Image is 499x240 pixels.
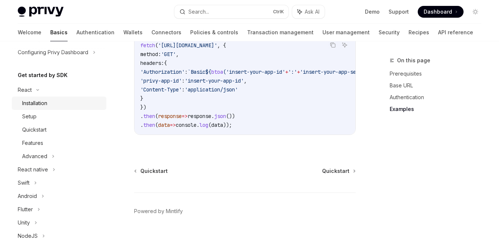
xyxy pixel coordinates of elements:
a: Authentication [390,91,487,103]
button: Search...CtrlK [174,5,289,18]
a: Welcome [18,24,41,41]
a: Support [389,8,409,15]
span: . [211,113,214,119]
a: Demo [365,8,380,15]
span: : [185,69,188,75]
img: light logo [18,7,64,17]
span: btoa [211,69,223,75]
span: ( [208,122,211,128]
div: Search... [188,7,209,16]
span: 'Content-Type' [140,86,182,93]
a: Policies & controls [190,24,238,41]
div: React native [18,165,48,174]
span: } [140,95,143,102]
span: 'Authorization' [140,69,185,75]
span: ()) [226,113,235,119]
span: then [143,122,155,128]
button: Toggle dark mode [469,6,481,18]
div: Features [22,139,43,147]
span: 'insert-your-app-id' [226,69,285,75]
a: Features [12,136,106,150]
a: Quickstart [322,167,355,175]
span: 'insert-your-app-secret' [300,69,371,75]
span: '[URL][DOMAIN_NAME]' [158,42,217,49]
a: Quickstart [135,167,168,175]
div: Installation [22,99,47,108]
span: Ctrl K [273,9,284,15]
a: Recipes [409,24,429,41]
a: Wallets [123,24,143,41]
span: On this page [397,56,430,65]
span: response [158,113,182,119]
div: Advanced [22,152,47,161]
span: => [170,122,176,128]
span: }) [140,104,146,111]
div: Unity [18,218,30,227]
a: Examples [390,103,487,115]
a: Authentication [76,24,115,41]
a: Base URL [390,80,487,91]
span: 'privy-app-id' [140,77,182,84]
a: API reference [438,24,473,41]
span: `Basic [188,69,205,75]
button: Copy the contents from the code block [328,40,338,50]
span: ':' [288,69,297,75]
span: ( [155,113,158,119]
a: Transaction management [247,24,314,41]
span: . [196,122,199,128]
a: Security [379,24,400,41]
div: Setup [22,112,37,121]
span: ${ [205,69,211,75]
span: : [182,86,185,93]
span: response [188,113,211,119]
span: console [176,122,196,128]
span: 'GET' [161,51,176,58]
span: ( [155,42,158,49]
span: Quickstart [322,167,349,175]
a: Setup [12,110,106,123]
div: React [18,86,32,94]
span: fetch [140,42,155,49]
a: Quickstart [12,123,106,136]
span: data [211,122,223,128]
div: Swift [18,178,30,187]
span: Quickstart [140,167,168,175]
a: Prerequisites [390,68,487,80]
span: ( [155,122,158,128]
button: Ask AI [340,40,349,50]
span: json [214,113,226,119]
span: , [176,51,179,58]
span: . [140,113,143,119]
a: Dashboard [418,6,464,18]
span: { [164,60,167,66]
span: ( [223,69,226,75]
span: 'insert-your-app-id' [185,77,244,84]
span: log [199,122,208,128]
span: 'application/json' [185,86,238,93]
span: headers: [140,60,164,66]
span: + [297,69,300,75]
span: => [182,113,188,119]
div: Quickstart [22,125,47,134]
a: Powered by Mintlify [134,208,183,215]
span: Dashboard [424,8,452,15]
span: method: [140,51,161,58]
div: Flutter [18,205,33,214]
a: Basics [50,24,68,41]
span: Ask AI [305,8,319,15]
a: Connectors [151,24,181,41]
a: Installation [12,97,106,110]
span: , [244,77,247,84]
h5: Get started by SDK [18,71,68,80]
span: . [140,122,143,128]
span: , { [217,42,226,49]
span: )); [223,122,232,128]
span: data [158,122,170,128]
span: then [143,113,155,119]
button: Ask AI [292,5,325,18]
span: + [285,69,288,75]
span: : [182,77,185,84]
div: Android [18,192,37,201]
a: User management [322,24,370,41]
